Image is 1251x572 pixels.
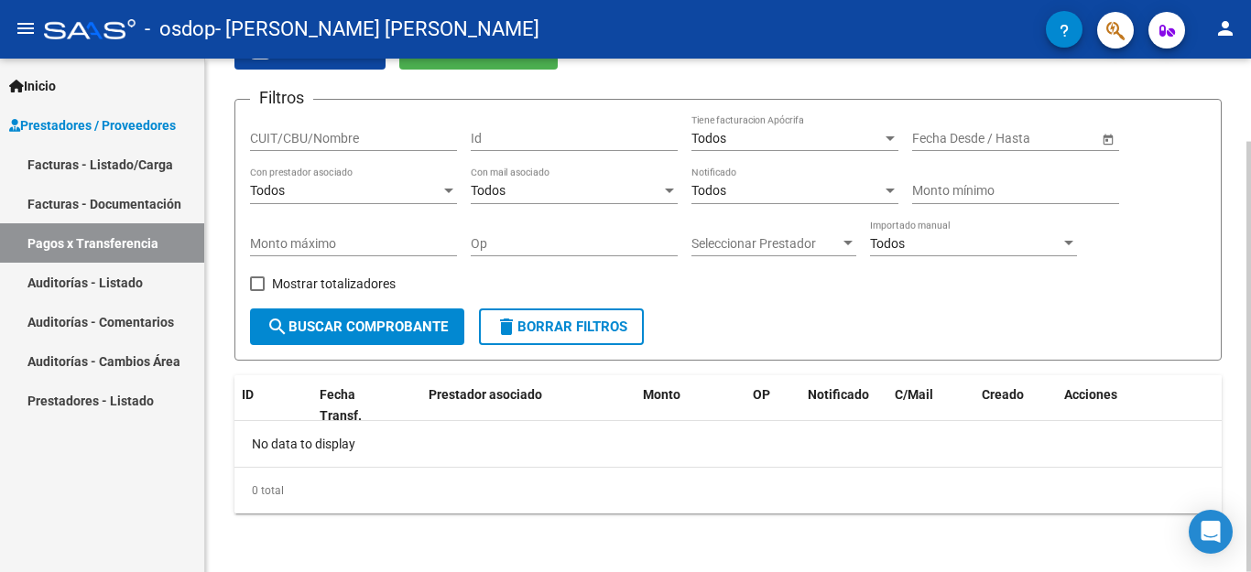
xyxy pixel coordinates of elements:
[250,85,313,111] h3: Filtros
[636,375,745,436] datatable-header-cell: Monto
[249,45,371,61] span: Exportar CSV
[215,9,539,49] span: - [PERSON_NAME] [PERSON_NAME]
[145,9,215,49] span: - osdop
[1098,129,1117,148] button: Open calendar
[691,183,726,198] span: Todos
[320,387,362,423] span: Fecha Transf.
[312,375,395,436] datatable-header-cell: Fecha Transf.
[272,273,396,295] span: Mostrar totalizadores
[242,387,254,402] span: ID
[800,375,887,436] datatable-header-cell: Notificado
[691,236,840,252] span: Seleccionar Prestador
[234,421,1222,467] div: No data to display
[1214,17,1236,39] mat-icon: person
[1189,510,1233,554] div: Open Intercom Messenger
[1057,375,1222,436] datatable-header-cell: Acciones
[267,316,288,338] mat-icon: search
[234,375,312,436] datatable-header-cell: ID
[982,387,1024,402] span: Creado
[234,468,1222,513] div: 0 total
[9,76,56,96] span: Inicio
[643,387,680,402] span: Monto
[267,318,448,335] span: Buscar Comprobante
[974,375,1057,436] datatable-header-cell: Creado
[421,375,636,436] datatable-header-cell: Prestador asociado
[753,387,770,402] span: OP
[1064,387,1117,402] span: Acciones
[808,387,869,402] span: Notificado
[9,115,176,135] span: Prestadores / Proveedores
[895,387,933,402] span: C/Mail
[495,318,627,335] span: Borrar Filtros
[691,131,726,146] span: Todos
[471,183,506,198] span: Todos
[429,387,542,402] span: Prestador asociado
[912,131,979,146] input: Fecha inicio
[870,236,905,251] span: Todos
[995,131,1084,146] input: Fecha fin
[250,183,285,198] span: Todos
[15,17,37,39] mat-icon: menu
[250,308,464,345] button: Buscar Comprobante
[479,308,644,345] button: Borrar Filtros
[745,375,800,436] datatable-header-cell: OP
[495,316,517,338] mat-icon: delete
[887,375,974,436] datatable-header-cell: C/Mail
